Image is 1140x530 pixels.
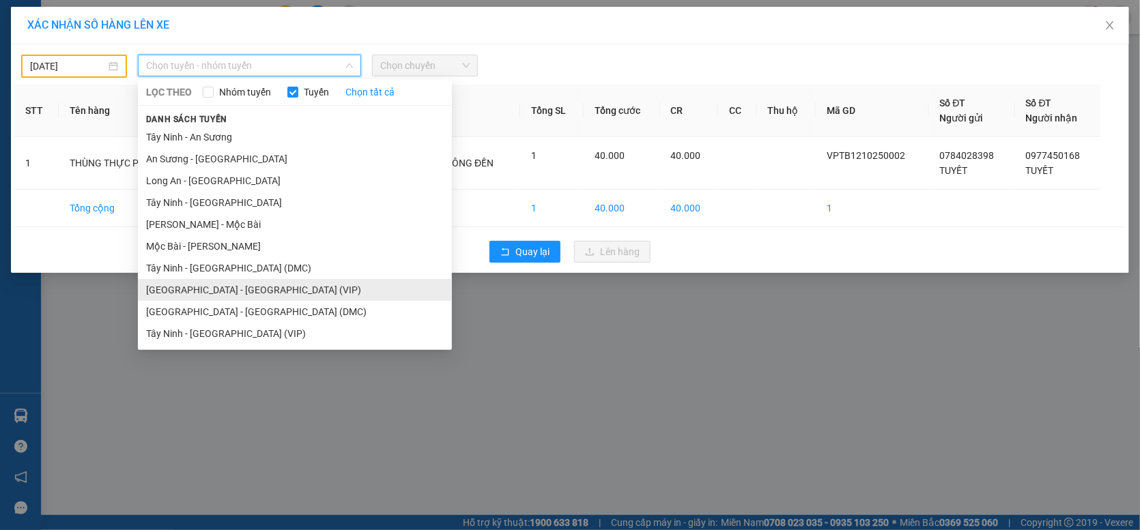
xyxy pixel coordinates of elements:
li: Mộc Bài - [PERSON_NAME] [138,235,452,257]
td: 40.000 [584,190,659,227]
th: Tổng SL [520,85,584,137]
li: Long An - [GEOGRAPHIC_DATA] [138,170,452,192]
span: Danh sách tuyến [138,113,236,126]
span: Nhóm tuyến [214,85,276,100]
input: 11/10/2025 [30,59,106,74]
td: 1 [816,190,928,227]
td: Tổng cộng [59,190,223,227]
li: An Sương - [GEOGRAPHIC_DATA] [138,148,452,170]
li: Tây Ninh - [GEOGRAPHIC_DATA] (DMC) [138,257,452,279]
th: STT [14,85,59,137]
span: Người gửi [940,113,984,123]
span: Số ĐT [1026,98,1052,108]
span: VPTB1210250002 [827,150,905,161]
a: Chọn tất cả [345,85,395,100]
span: TUYẾT [1026,165,1054,176]
span: 0784028398 [940,150,995,161]
span: Chọn tuyến - nhóm tuyến [146,55,353,76]
button: uploadLên hàng [574,241,651,263]
li: [STREET_ADDRESS][PERSON_NAME]. [GEOGRAPHIC_DATA], Tỉnh [GEOGRAPHIC_DATA] [128,33,571,50]
span: Chọn chuyến [380,55,470,76]
th: Tổng cước [584,85,659,137]
li: Tây Ninh - [GEOGRAPHIC_DATA] [138,192,452,214]
span: LỌC THEO [146,85,192,100]
th: Tên hàng [59,85,223,137]
li: Tây Ninh - An Sương [138,126,452,148]
td: THÙNG THỰC PHẨM ( THỊT ) [59,137,223,190]
span: Tuyến [298,85,334,100]
th: Mã GD [816,85,928,137]
button: rollbackQuay lại [489,241,560,263]
th: CC [718,85,756,137]
th: Thu hộ [757,85,816,137]
td: 40.000 [660,190,719,227]
span: Số ĐT [940,98,966,108]
span: rollback [500,247,510,258]
th: CR [660,85,719,137]
td: 1 [14,137,59,190]
button: Close [1091,7,1129,45]
span: down [345,61,354,70]
span: Quay lại [515,244,550,259]
img: logo.jpg [17,17,85,85]
li: Hotline: 1900 8153 [128,50,571,68]
span: Người nhận [1026,113,1078,123]
td: 1 [520,190,584,227]
span: XÁC NHẬN SỐ HÀNG LÊN XE [27,18,169,31]
span: close [1105,20,1115,31]
span: 40.000 [671,150,701,161]
span: 0977450168 [1026,150,1081,161]
span: TUYẾT [940,165,968,176]
li: Tây Ninh - [GEOGRAPHIC_DATA] (VIP) [138,323,452,344]
li: [PERSON_NAME] - Mộc Bài [138,214,452,235]
span: 1 [531,150,537,161]
li: [GEOGRAPHIC_DATA] - [GEOGRAPHIC_DATA] (DMC) [138,301,452,323]
span: 40.000 [595,150,625,161]
li: [GEOGRAPHIC_DATA] - [GEOGRAPHIC_DATA] (VIP) [138,279,452,301]
b: GỬI : PV Trảng Bàng [17,99,189,121]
